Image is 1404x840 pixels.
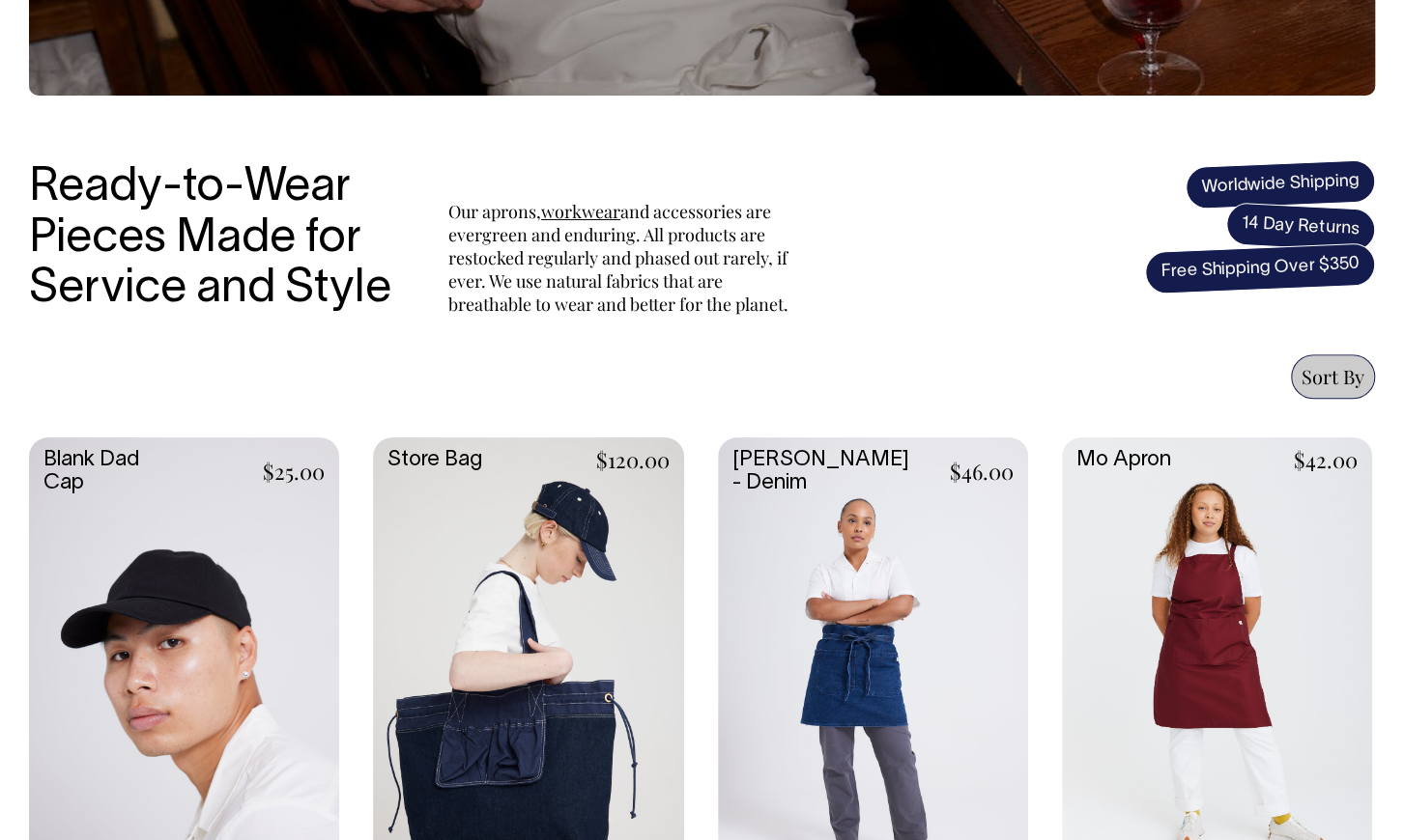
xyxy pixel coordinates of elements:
[1144,242,1376,294] span: Free Shipping Over $350
[541,200,620,223] a: workwear
[1225,202,1376,252] span: 14 Day Returns
[448,200,796,316] p: Our aprons, and accessories are evergreen and enduring. All products are restocked regularly and ...
[1302,363,1364,389] span: Sort By
[29,163,406,316] h3: Ready-to-Wear Pieces Made for Service and Style
[1185,159,1376,210] span: Worldwide Shipping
